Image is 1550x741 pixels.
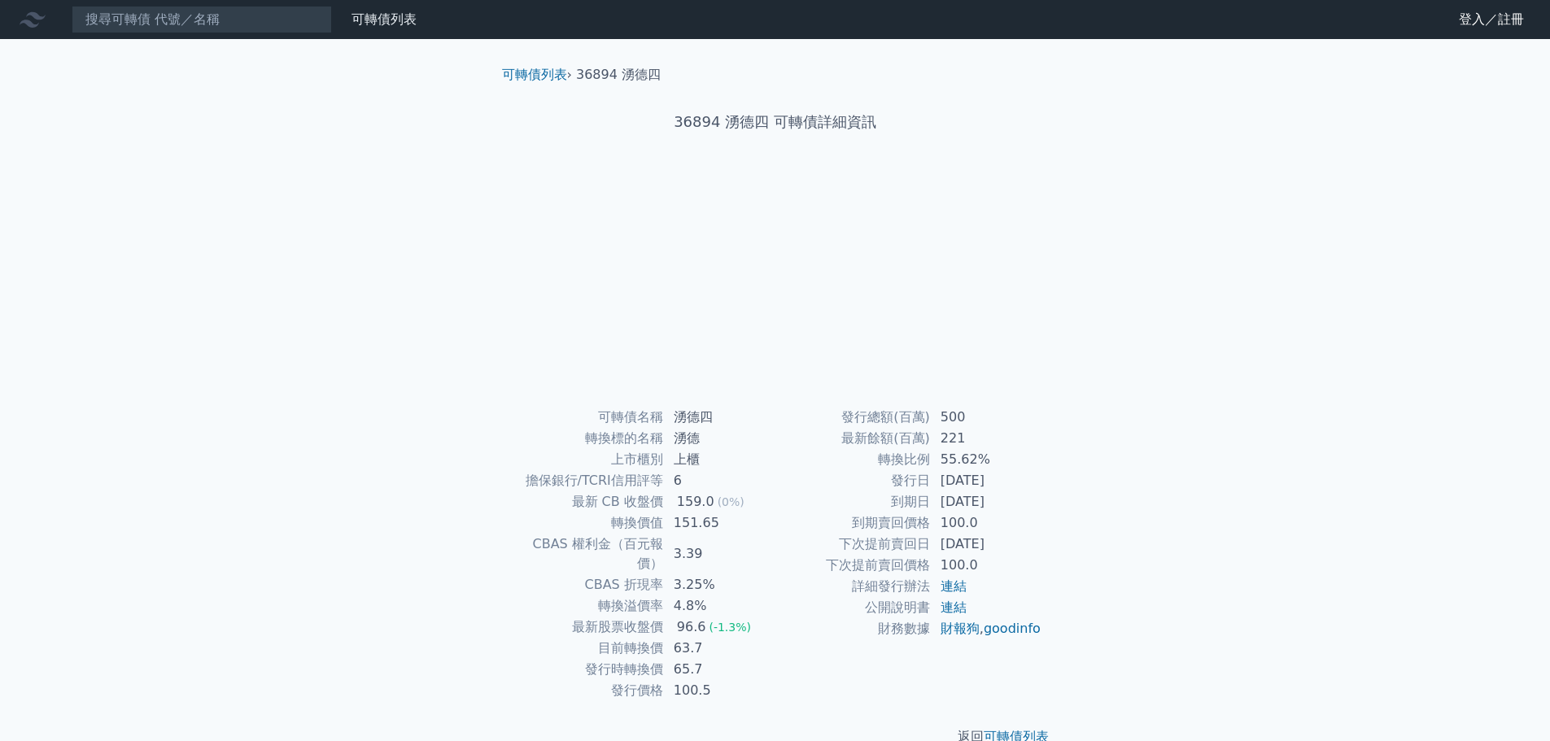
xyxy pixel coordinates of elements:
td: 上櫃 [664,449,775,470]
td: 轉換標的名稱 [509,428,664,449]
td: 3.25% [664,574,775,595]
td: 最新 CB 收盤價 [509,491,664,512]
a: 登入／註冊 [1446,7,1537,33]
td: 100.0 [931,555,1042,576]
td: 100.5 [664,680,775,701]
td: 到期賣回價格 [775,512,931,534]
a: 連結 [941,599,967,615]
a: 可轉債列表 [502,67,567,82]
td: 發行價格 [509,680,664,701]
a: goodinfo [984,621,1041,636]
td: 151.65 [664,512,775,534]
td: CBAS 權利金（百元報價） [509,534,664,574]
td: 4.8% [664,595,775,617]
input: 搜尋可轉債 代號／名稱 [72,6,332,33]
td: 發行時轉換價 [509,659,664,680]
td: 湧德四 [664,407,775,428]
li: 36894 湧德四 [576,65,661,85]
td: 65.7 [664,659,775,680]
h1: 36894 湧德四 可轉債詳細資訊 [489,111,1062,133]
td: 可轉債名稱 [509,407,664,428]
div: 159.0 [674,492,718,512]
td: [DATE] [931,491,1042,512]
a: 財報狗 [941,621,980,636]
span: (0%) [718,495,744,508]
td: 6 [664,470,775,491]
td: 擔保銀行/TCRI信用評等 [509,470,664,491]
td: 最新股票收盤價 [509,617,664,638]
td: 63.7 [664,638,775,659]
a: 連結 [941,578,967,594]
td: 轉換比例 [775,449,931,470]
a: 可轉債列表 [351,11,417,27]
span: (-1.3%) [709,621,751,634]
td: 發行日 [775,470,931,491]
td: 發行總額(百萬) [775,407,931,428]
td: [DATE] [931,534,1042,555]
td: , [931,618,1042,639]
td: 湧德 [664,428,775,449]
td: 500 [931,407,1042,428]
td: 上市櫃別 [509,449,664,470]
td: 財務數據 [775,618,931,639]
td: 轉換價值 [509,512,664,534]
td: 目前轉換價 [509,638,664,659]
td: CBAS 折現率 [509,574,664,595]
td: [DATE] [931,470,1042,491]
td: 55.62% [931,449,1042,470]
td: 轉換溢價率 [509,595,664,617]
td: 詳細發行辦法 [775,576,931,597]
td: 下次提前賣回價格 [775,555,931,576]
td: 100.0 [931,512,1042,534]
td: 221 [931,428,1042,449]
td: 到期日 [775,491,931,512]
td: 公開說明書 [775,597,931,618]
div: 96.6 [674,617,710,637]
td: 3.39 [664,534,775,574]
td: 下次提前賣回日 [775,534,931,555]
li: › [502,65,572,85]
td: 最新餘額(百萬) [775,428,931,449]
